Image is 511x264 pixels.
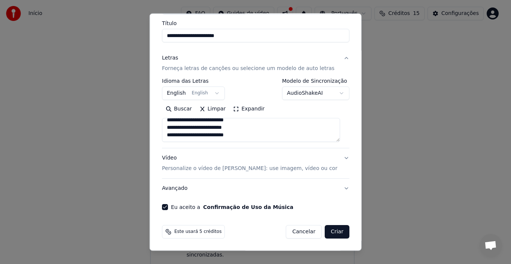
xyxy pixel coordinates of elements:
button: VídeoPersonalize o vídeo de [PERSON_NAME]: use imagem, vídeo ou cor [162,148,349,178]
button: LetrasForneça letras de canções ou selecione um modelo de auto letras [162,48,349,78]
div: Vídeo [162,154,337,172]
button: Avançado [162,179,349,198]
p: Personalize o vídeo de [PERSON_NAME]: use imagem, vídeo ou cor [162,165,337,172]
button: Eu aceito a [203,204,293,210]
p: Forneça letras de canções ou selecione um modelo de auto letras [162,65,334,72]
label: Modelo de Sincronização [282,78,349,84]
span: Este usará 5 créditos [174,229,221,235]
button: Expandir [229,103,268,115]
label: Título [162,21,349,26]
div: Letras [162,54,178,62]
button: Buscar [162,103,196,115]
button: Limpar [195,103,229,115]
div: LetrasForneça letras de canções ou selecione um modelo de auto letras [162,78,349,148]
label: Eu aceito a [171,204,293,210]
button: Cancelar [286,225,322,239]
button: Criar [325,225,349,239]
label: Idioma das Letras [162,78,225,84]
